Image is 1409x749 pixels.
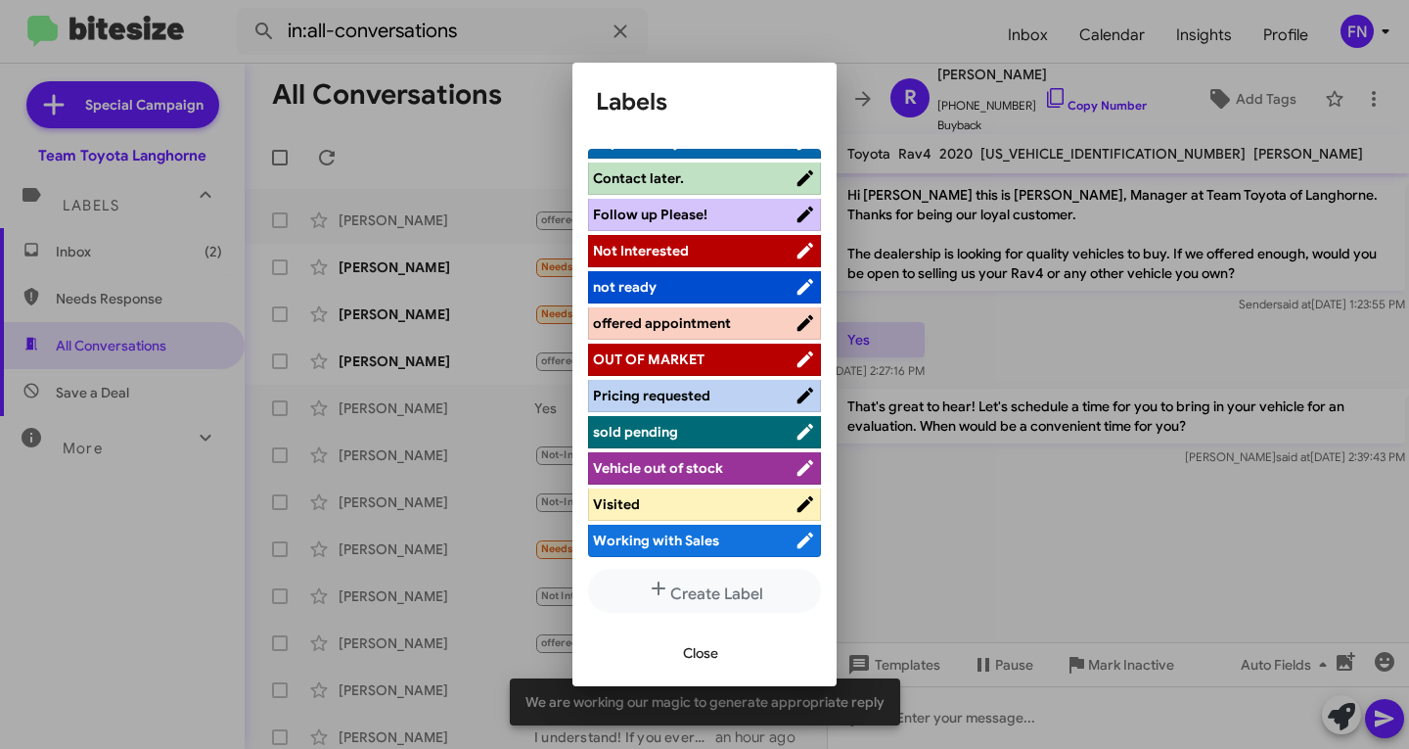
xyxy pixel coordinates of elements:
[593,242,689,259] span: Not Interested
[593,206,707,223] span: Follow up Please!
[593,387,710,404] span: Pricing requested
[593,169,684,187] span: Contact later.
[593,459,723,477] span: Vehicle out of stock
[588,569,821,613] button: Create Label
[593,532,719,549] span: Working with Sales
[593,351,704,368] span: OUT OF MARKET
[683,635,718,671] span: Close
[593,278,657,296] span: not ready
[593,314,731,332] span: offered appointment
[596,86,813,117] h1: Labels
[593,495,640,513] span: Visited
[667,635,734,671] button: Close
[593,133,720,151] span: Buyback: objection
[593,423,678,441] span: sold pending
